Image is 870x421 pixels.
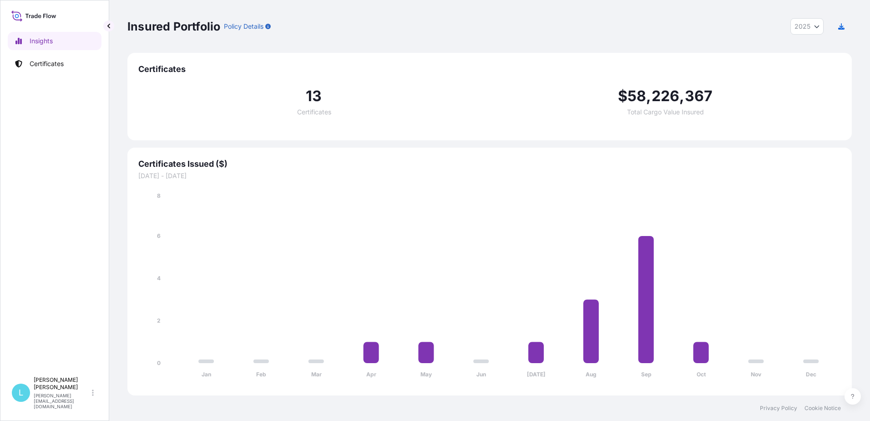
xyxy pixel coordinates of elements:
span: 226 [652,89,680,103]
span: $ [618,89,627,103]
span: 13 [306,89,322,103]
tspan: 8 [157,192,161,199]
a: Cookie Notice [804,405,841,412]
tspan: [DATE] [527,371,546,378]
p: Policy Details [224,22,263,31]
a: Insights [8,32,101,50]
tspan: Apr [366,371,376,378]
span: Certificates [297,109,331,115]
tspan: Dec [806,371,816,378]
span: 367 [685,89,713,103]
span: [DATE] - [DATE] [138,171,841,180]
tspan: 2 [157,317,161,324]
tspan: Sep [641,371,652,378]
tspan: Jun [476,371,486,378]
span: 2025 [794,22,810,31]
span: Certificates Issued ($) [138,159,841,169]
p: Insured Portfolio [127,19,220,34]
tspan: May [420,371,432,378]
span: , [646,89,651,103]
button: Year Selector [790,18,824,35]
span: Total Cargo Value Insured [627,109,704,115]
tspan: 4 [157,275,161,282]
span: Certificates [138,64,841,75]
tspan: Oct [697,371,706,378]
span: , [679,89,684,103]
tspan: Jan [202,371,211,378]
a: Privacy Policy [760,405,797,412]
p: Certificates [30,59,64,68]
tspan: Feb [256,371,266,378]
tspan: 6 [157,232,161,239]
p: Insights [30,36,53,46]
a: Certificates [8,55,101,73]
p: [PERSON_NAME][EMAIL_ADDRESS][DOMAIN_NAME] [34,393,90,409]
span: 58 [627,89,646,103]
tspan: Nov [751,371,762,378]
tspan: Aug [586,371,597,378]
tspan: 0 [157,359,161,366]
tspan: Mar [311,371,322,378]
p: [PERSON_NAME] [PERSON_NAME] [34,376,90,391]
span: L [19,388,23,397]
